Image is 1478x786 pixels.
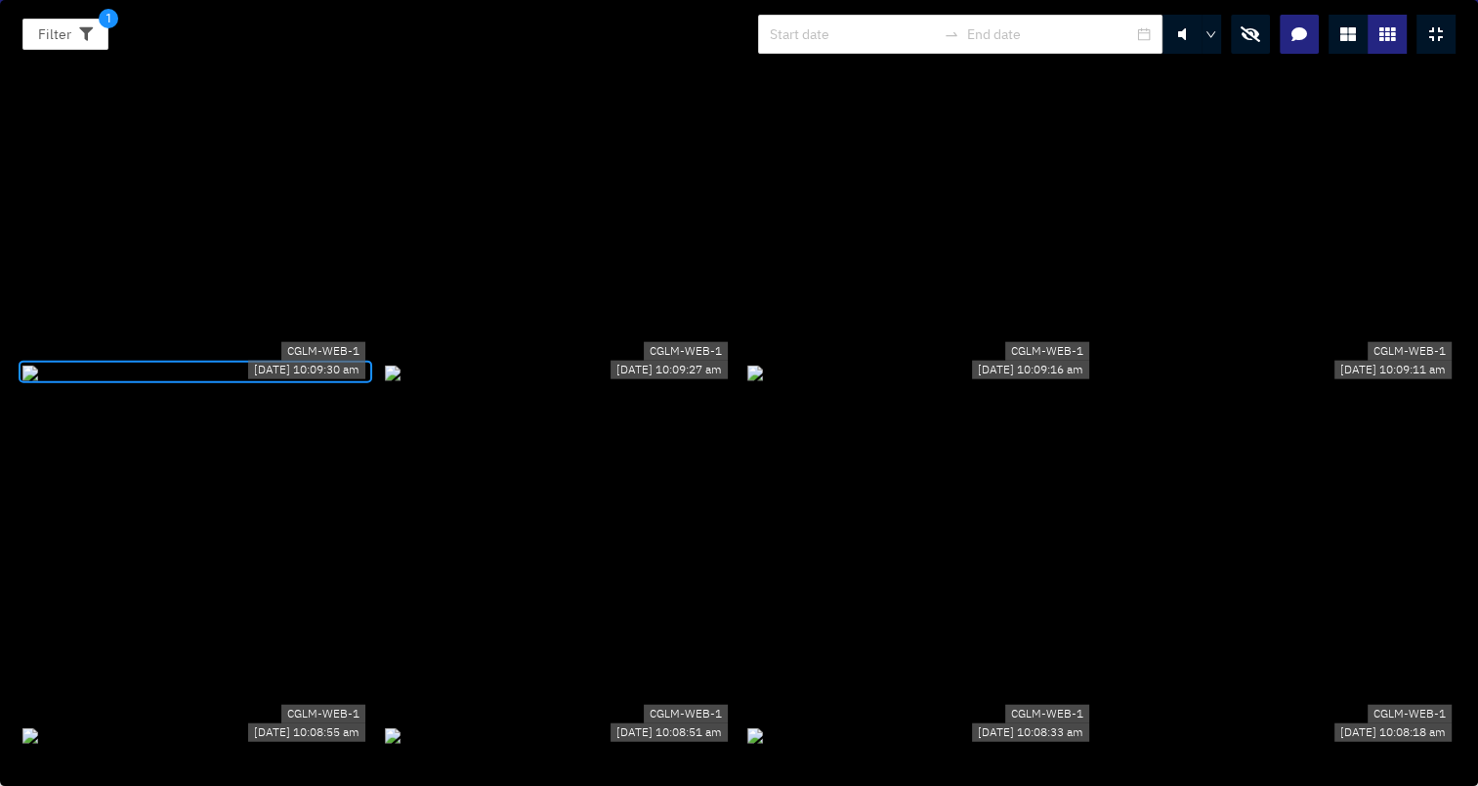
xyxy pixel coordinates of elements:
[1334,361,1452,379] div: [DATE] 10:09:11 am
[281,342,365,361] div: CGLM-WEB-1
[1334,723,1452,742] div: [DATE] 10:08:18 am
[644,342,728,361] div: CGLM-WEB-1
[281,705,365,723] div: CGLM-WEB-1
[22,19,108,50] button: Filter
[944,26,959,42] span: swap-right
[611,361,728,379] div: [DATE] 10:09:27 am
[611,723,728,742] div: [DATE] 10:08:51 am
[1005,705,1089,723] div: CGLM-WEB-1
[1368,342,1452,361] div: CGLM-WEB-1
[972,361,1089,379] div: [DATE] 10:09:16 am
[644,705,728,723] div: CGLM-WEB-1
[248,723,365,742] div: [DATE] 10:08:55 am
[248,361,365,379] div: [DATE] 10:09:30 am
[99,9,118,28] span: 1
[1005,342,1089,361] div: CGLM-WEB-1
[1368,705,1452,723] div: CGLM-WEB-1
[944,26,959,42] span: to
[972,723,1089,742] div: [DATE] 10:08:33 am
[770,23,936,45] input: Start date
[1205,29,1217,41] span: down
[967,23,1133,45] input: End date
[38,23,71,45] span: Filter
